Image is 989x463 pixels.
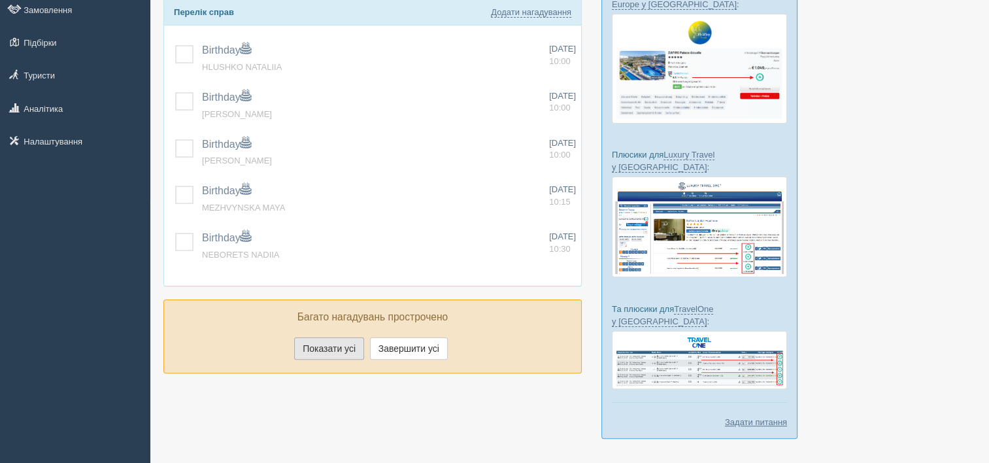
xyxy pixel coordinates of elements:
img: travel-one-%D0%BF%D1%96%D0%B4%D0%B1%D1%96%D1%80%D0%BA%D0%B0-%D1%81%D1%80%D0%BC-%D0%B4%D0%BB%D1%8F... [612,331,787,389]
button: Завершити усі [370,337,448,360]
a: Birthday [202,92,251,103]
a: TravelOne у [GEOGRAPHIC_DATA] [612,304,713,327]
a: Birthday [202,185,251,196]
b: Перелік справ [174,7,234,17]
span: [DATE] [549,184,576,194]
span: 10:00 [549,150,571,160]
span: [DATE] [549,44,576,54]
a: HLUSHKO NATALIIA [202,62,282,72]
img: luxury-travel-%D0%BF%D0%BE%D0%B4%D0%B1%D0%BE%D1%80%D0%BA%D0%B0-%D1%81%D1%80%D0%BC-%D0%B4%D0%BB%D1... [612,177,787,277]
span: 10:00 [549,103,571,112]
a: Birthday [202,232,251,243]
a: [DATE] 10:00 [549,43,576,67]
a: NEBORETS NADIIA [202,250,279,260]
a: MEZHVYNSKA MAYA [202,203,285,213]
span: [DATE] [549,231,576,241]
a: [DATE] 10:00 [549,137,576,162]
span: [DATE] [549,138,576,148]
button: Показати усі [294,337,364,360]
a: Додати нагадування [491,7,571,18]
p: Багато нагадувань прострочено [174,310,571,325]
a: Birthday [202,44,251,56]
a: Задати питання [725,416,787,428]
p: Плюсики для : [612,148,787,173]
img: fly-joy-de-proposal-crm-for-travel-agency.png [612,14,787,124]
span: 10:30 [549,244,571,254]
a: [DATE] 10:30 [549,231,576,255]
a: Luxury Travel у [GEOGRAPHIC_DATA] [612,150,714,173]
a: [PERSON_NAME] [202,156,272,165]
a: [DATE] 10:00 [549,90,576,114]
span: 10:15 [549,197,571,207]
span: 10:00 [549,56,571,66]
a: Birthday [202,139,251,150]
a: [PERSON_NAME] [202,109,272,119]
a: [DATE] 10:15 [549,184,576,208]
p: Та плюсики для : [612,303,787,328]
span: [DATE] [549,91,576,101]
